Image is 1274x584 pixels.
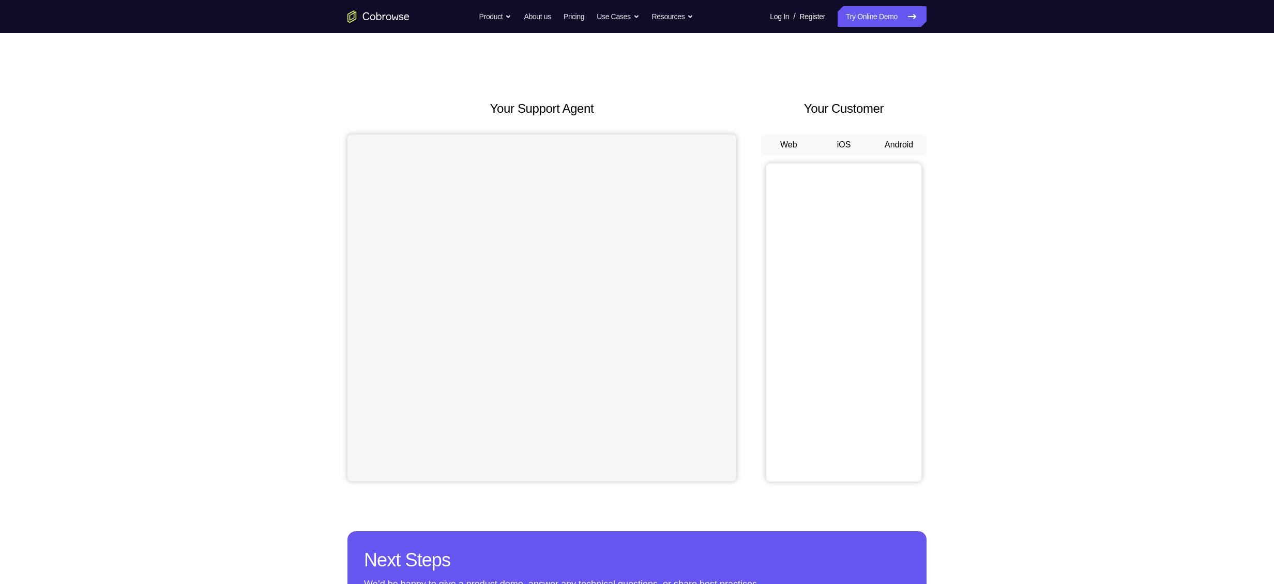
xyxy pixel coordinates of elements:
[364,548,910,573] h2: Next Steps
[816,134,872,155] button: iOS
[524,6,551,27] a: About us
[597,6,639,27] button: Use Cases
[652,6,694,27] button: Resources
[564,6,584,27] a: Pricing
[770,6,789,27] a: Log In
[479,6,512,27] button: Product
[800,6,825,27] a: Register
[793,10,795,23] span: /
[347,10,410,23] a: Go to the home page
[871,134,927,155] button: Android
[838,6,927,27] a: Try Online Demo
[347,134,736,481] iframe: Agent
[347,99,736,118] h2: Your Support Agent
[761,99,927,118] h2: Your Customer
[761,134,816,155] button: Web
